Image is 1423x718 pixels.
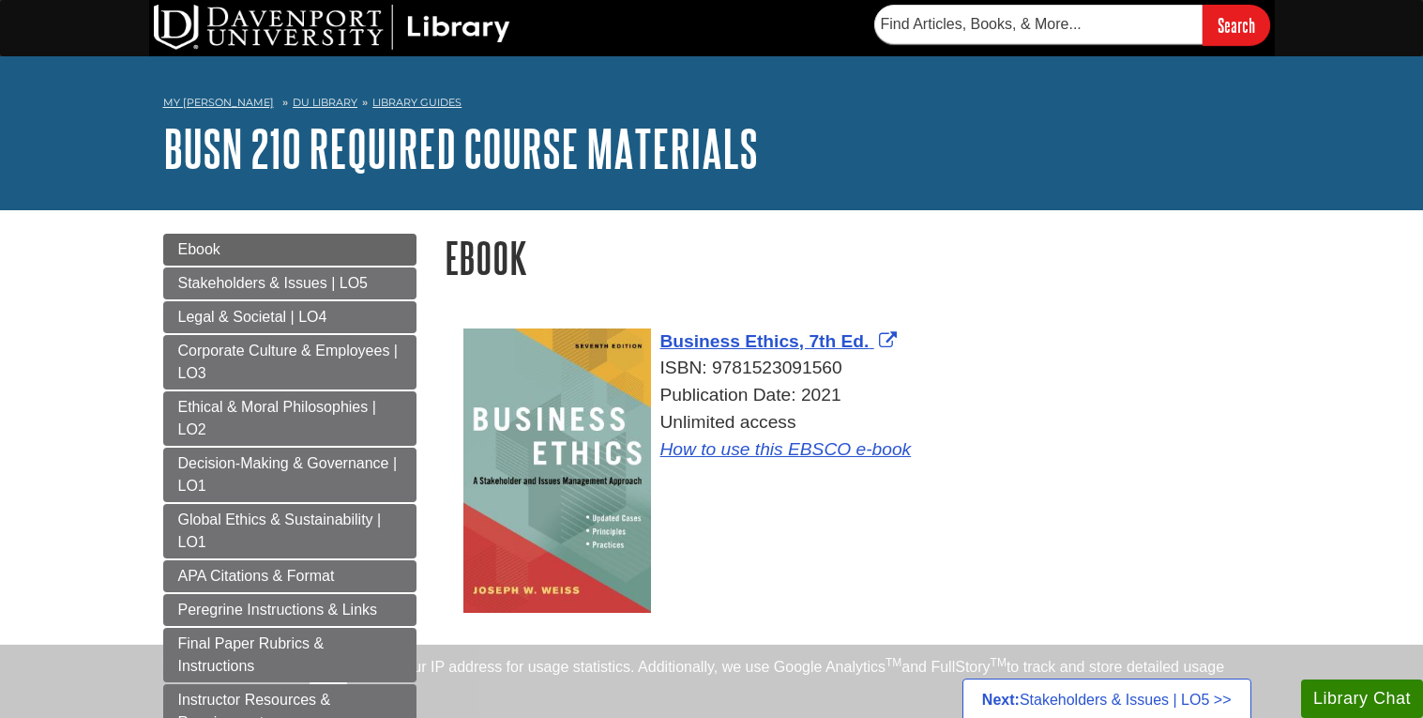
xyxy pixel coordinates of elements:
img: DU Library [154,5,510,50]
div: Unlimited access [463,409,1261,464]
a: APA Citations & Format [163,560,416,592]
span: Ebook [178,241,220,257]
a: Library Guides [372,96,462,109]
span: Legal & Societal | LO4 [178,309,327,325]
a: Stakeholders & Issues | LO5 [163,267,416,299]
span: Decision-Making & Governance | LO1 [178,455,398,494]
img: Cover Art [463,328,651,613]
a: DU Library [293,96,357,109]
span: Corporate Culture & Employees | LO3 [178,343,398,381]
nav: breadcrumb [163,90,1261,120]
form: Searches DU Library's articles, books, and more [874,5,1270,45]
span: Ethical & Moral Philosophies | LO2 [178,399,376,437]
a: Ethical & Moral Philosophies | LO2 [163,391,416,446]
a: Peregrine Instructions & Links [163,594,416,626]
span: Peregrine Instructions & Links [178,602,378,618]
strong: Next: [982,692,1020,708]
a: Legal & Societal | LO4 [163,301,416,333]
input: Find Articles, Books, & More... [874,5,1203,44]
h1: Ebook [445,234,1261,282]
span: Business Ethics, 7th Ed. [660,331,870,351]
a: Global Ethics & Sustainability | LO1 [163,504,416,558]
span: APA Citations & Format [178,568,335,584]
a: Corporate Culture & Employees | LO3 [163,335,416,390]
span: Stakeholders & Issues | LO5 [178,275,368,291]
span: Global Ethics & Sustainability | LO1 [178,512,382,550]
span: Final Paper Rubrics & Instructions [178,635,325,674]
a: Link opens in new window [660,331,901,351]
a: Final Paper Rubrics & Instructions [163,628,416,682]
a: Ebook [163,234,416,266]
a: Decision-Making & Governance | LO1 [163,448,416,502]
a: My [PERSON_NAME] [163,95,274,111]
div: Publication Date: 2021 [463,382,1261,409]
a: How to use this EBSCO e-book [660,439,912,459]
input: Search [1203,5,1270,45]
div: ISBN: 9781523091560 [463,355,1261,382]
button: Library Chat [1301,680,1423,718]
a: BUSN 210 Required Course Materials [163,119,758,177]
